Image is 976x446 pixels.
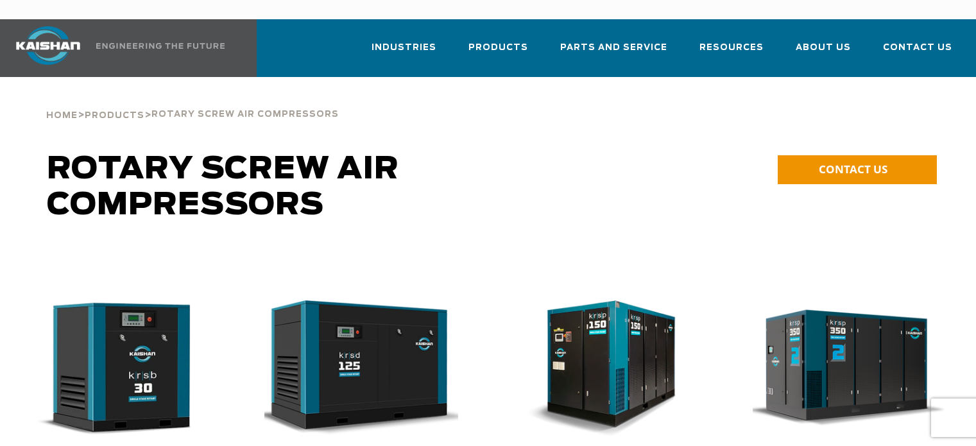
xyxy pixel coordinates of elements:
img: Engineering the future [96,43,225,49]
a: Products [85,109,144,121]
a: Home [46,109,78,121]
span: Rotary Screw Air Compressors [151,110,339,119]
img: krsp150 [499,300,703,437]
span: CONTACT US [819,162,887,176]
img: krsd125 [255,300,458,437]
a: Products [468,31,528,74]
span: Industries [372,40,436,55]
span: Resources [699,40,764,55]
a: About Us [796,31,851,74]
a: Contact Us [883,31,952,74]
span: Products [468,40,528,55]
span: Products [85,112,144,120]
a: Parts and Service [560,31,667,74]
div: krsp350 [753,300,955,437]
a: CONTACT US [778,155,937,184]
span: Contact Us [883,40,952,55]
a: Industries [372,31,436,74]
div: krsd125 [264,300,467,437]
span: Home [46,112,78,120]
img: krsp350 [743,300,946,437]
span: Rotary Screw Air Compressors [47,154,399,221]
img: krsb30 [11,300,214,437]
span: About Us [796,40,851,55]
div: krsp150 [509,300,712,437]
div: krsb30 [21,300,223,437]
div: > > [46,77,339,126]
span: Parts and Service [560,40,667,55]
a: Resources [699,31,764,74]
